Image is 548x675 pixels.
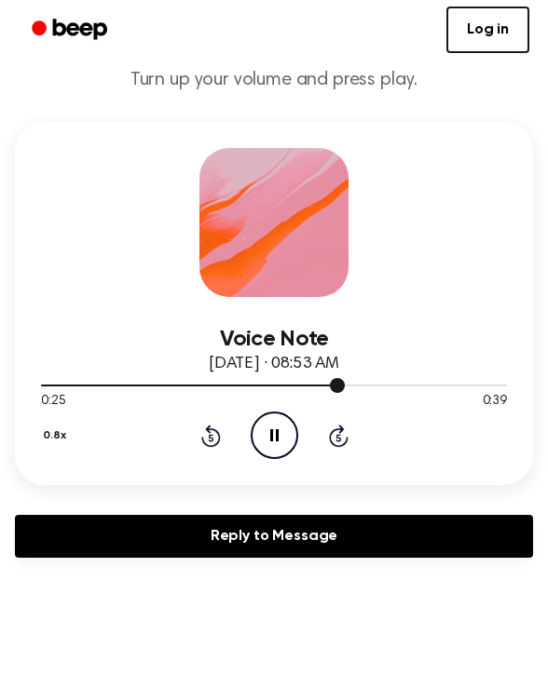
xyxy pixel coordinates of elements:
[19,12,124,48] a: Beep
[15,515,533,558] a: Reply to Message
[15,69,533,92] p: Turn up your volume and press play.
[41,392,65,412] span: 0:25
[483,392,507,412] span: 0:39
[446,7,529,53] a: Log in
[209,356,339,372] span: [DATE] · 08:53 AM
[41,327,507,352] h3: Voice Note
[41,420,73,452] button: 0.8x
